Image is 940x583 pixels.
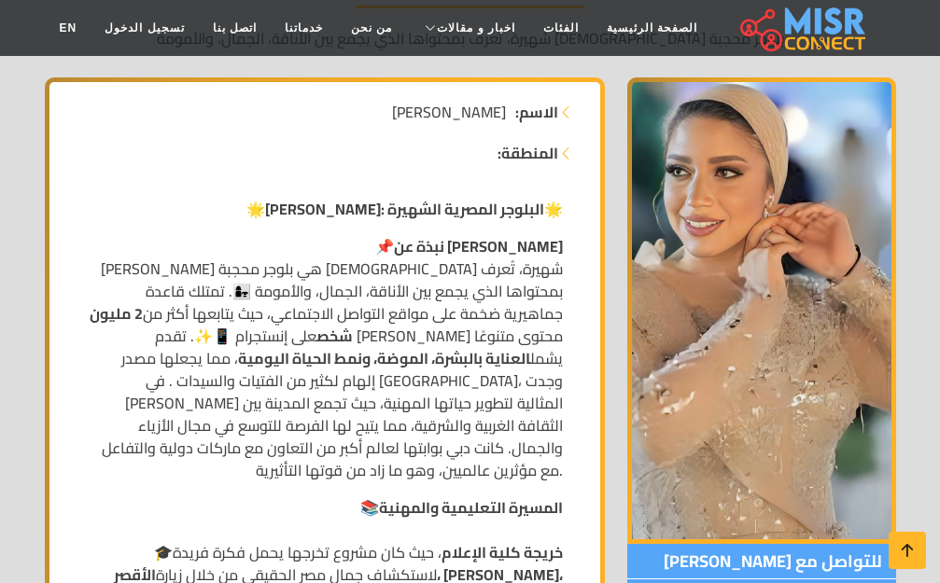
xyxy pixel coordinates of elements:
p: 📌 [PERSON_NAME] هي بلوجر محجبة [DEMOGRAPHIC_DATA] شهيرة، تُعرف بمحتواها الذي يجمع بين الأناقة، ال... [87,235,563,481]
strong: الاسم: [515,101,558,123]
strong: نبذة عن [PERSON_NAME] [394,232,563,260]
strong: خريجة كلية الإعلام [442,538,563,566]
a: الصفحة الرئيسية [593,10,711,46]
span: اخبار و مقالات [437,20,515,36]
a: اخبار و مقالات [406,10,529,46]
span: للتواصل مع [PERSON_NAME] [627,544,896,579]
img: مريم سيف [627,77,896,544]
a: الفئات [529,10,593,46]
strong: العناية بالبشرة، الموضة، ونمط الحياة اليومية [238,344,530,372]
p: 🌟 🌟 [87,198,563,220]
span: [PERSON_NAME] [392,101,506,123]
a: EN [46,10,91,46]
a: من نحن [337,10,406,46]
img: main.misr_connect [740,5,865,51]
a: تسجيل الدخول [91,10,198,46]
strong: 2 مليون شخص [90,299,353,350]
strong: المسيرة التعليمية والمهنية [87,493,563,544]
strong: المنطقة: [498,142,558,164]
strong: [PERSON_NAME]: البلوجر المصرية الشهيرة [265,195,544,223]
a: اتصل بنا [199,10,271,46]
a: خدماتنا [271,10,337,46]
